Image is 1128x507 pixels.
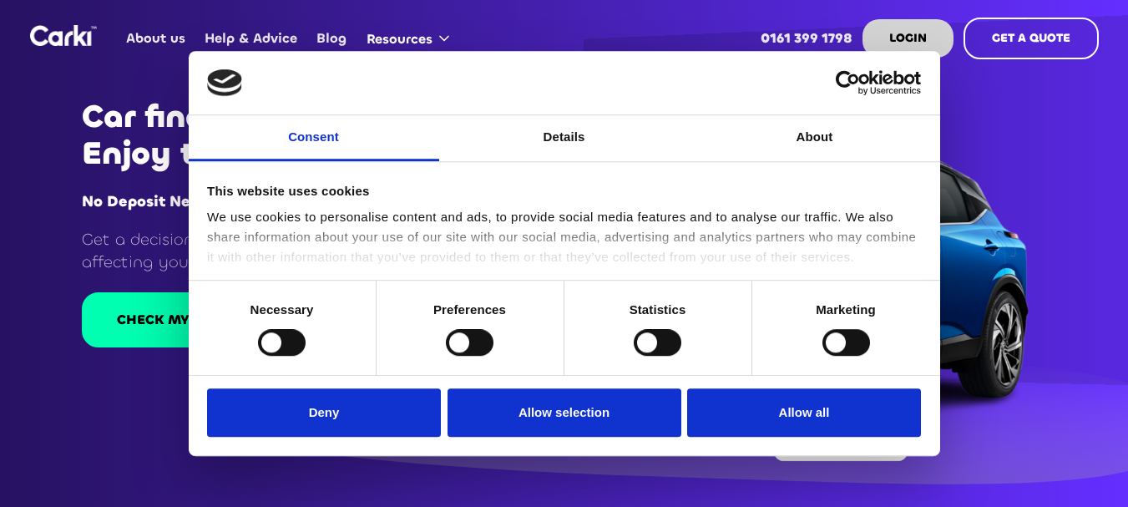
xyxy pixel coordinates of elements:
a: 0161 399 1798 [751,6,862,71]
a: Usercentrics Cookiebot - opens in a new window [775,70,921,95]
strong: LOGIN [889,30,927,46]
button: Allow selection [448,388,681,437]
strong: No Deposit Needed. [82,191,232,211]
strong: 0161 399 1798 [761,29,852,47]
a: About us [117,6,195,71]
button: Deny [207,388,441,437]
a: Details [439,116,690,162]
strong: Marketing [816,302,876,317]
strong: Preferences [433,302,506,317]
strong: GET A QUOTE [992,30,1070,46]
div: This website uses cookies [207,181,921,201]
div: Resources [357,7,466,70]
a: About [690,116,940,162]
a: Help & Advice [195,6,307,71]
strong: Statistics [630,302,686,317]
div: CHECK MY ELIGIBILITY [117,311,273,329]
a: home [30,25,97,46]
div: Resources [367,30,432,48]
div: We use cookies to personalise content and ads, to provide social media features and to analyse ou... [207,208,921,268]
strong: Necessary [250,302,314,317]
img: logo [207,69,242,96]
button: Allow all [687,388,921,437]
a: GET A QUOTE [964,18,1099,59]
a: CHECK MY ELIGIBILITY [82,292,308,347]
a: Consent [189,116,439,162]
a: LOGIN [862,19,953,58]
a: Blog [307,6,357,71]
p: Get a decision in just 20 seconds* without affecting your credit score [82,228,456,274]
h1: Car finance sorted. Enjoy the ride! [82,99,456,172]
img: Logo [30,25,97,46]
